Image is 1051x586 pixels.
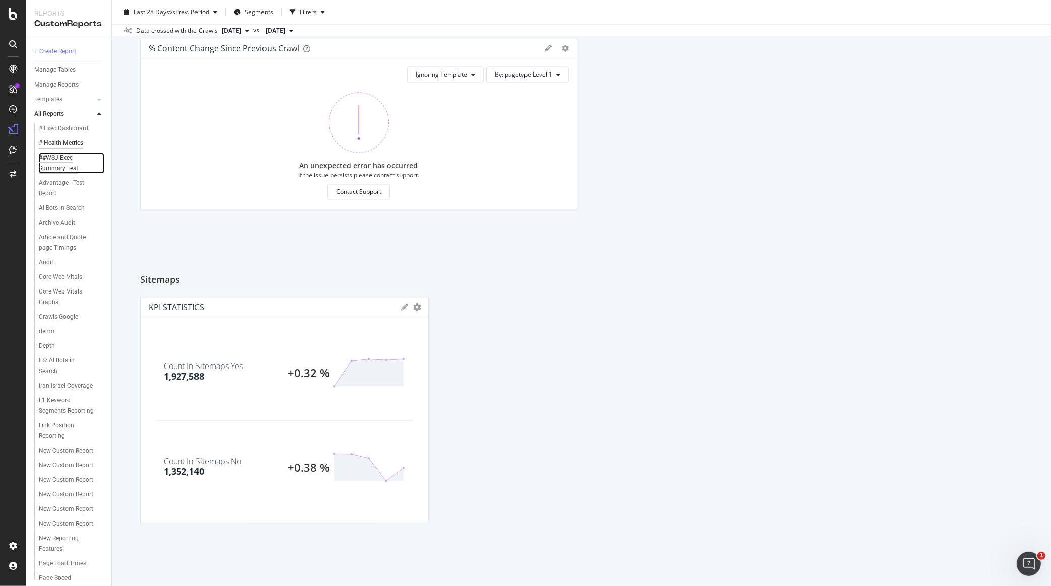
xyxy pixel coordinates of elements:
[34,65,104,76] a: Manage Tables
[39,475,93,485] div: New Custom Report
[34,8,103,18] div: Reports
[34,65,76,76] div: Manage Tables
[39,460,93,471] div: New Custom Report
[39,420,104,442] a: Link Position Reporting
[39,381,104,391] a: Iran-Israel Coverage
[39,153,104,174] a: ##WSJ Exec Summary Test
[134,8,169,16] span: Last 28 Days
[39,504,104,515] a: New Custom Report
[39,257,53,268] div: Audit
[266,26,285,35] span: 2025 Jul. 19th
[336,187,381,196] div: Contact Support
[39,446,104,456] a: New Custom Report
[261,25,297,37] button: [DATE]
[140,272,180,288] h2: Sitemaps
[299,161,418,171] div: An unexpected error has occurred
[222,26,241,35] span: 2025 Aug. 16th
[39,138,104,149] a: # Health Metrics
[39,381,93,391] div: Iran-Israel Coverage
[39,533,96,554] div: New Reporting Features!
[39,573,104,583] a: Page Speed
[39,395,104,416] a: L1 Keyword Segments Reporting
[495,70,552,79] span: By: pagetype Level 1
[39,573,71,583] div: Page Speed
[39,123,104,134] a: # Exec Dashboard
[230,4,277,20] button: Segments
[39,460,104,471] a: New Custom Report
[34,109,94,119] a: All Reports
[39,355,104,377] a: ES: AI Bots in Search
[140,38,577,264] div: % Content Change since Previous CrawlgeargearIgnoring TemplateBy: pagetype Level 1 An unexpected ...
[34,80,79,90] div: Manage Reports
[34,80,104,90] a: Manage Reports
[416,70,467,79] span: Ignoring Template
[39,489,93,500] div: New Custom Report
[39,558,104,569] a: Page Load Times
[39,203,85,213] div: AI Bots in Search
[39,326,104,337] a: demo
[285,368,333,378] div: +0.32 %
[245,8,273,16] span: Segments
[1017,552,1041,576] iframe: Intercom live chat
[39,326,54,337] div: demo
[39,355,94,377] div: ES: AI Bots in Search
[286,4,329,20] button: Filters
[39,312,78,322] div: Crawls-Google
[34,94,94,105] a: Templates
[39,395,98,416] div: L1 Keyword Segments Reporting
[39,420,95,442] div: Link Position Reporting
[34,109,64,119] div: All Reports
[39,257,104,268] a: Audit
[39,312,104,322] a: Crawls-Google
[327,184,390,200] button: Contact Support
[218,25,253,37] button: [DATE]
[140,297,429,523] div: KPI STATISTICSgeargearCount In Sitemaps Yes1,927,588+0.32 %Count In Sitemaps No1,352,140+0.38 %
[39,504,93,515] div: New Custom Report
[39,475,104,485] a: New Custom Report
[39,138,83,149] div: # Health Metrics
[120,4,221,20] button: Last 28 DaysvsPrev. Period
[39,341,55,351] div: Depth
[34,46,104,57] a: + Create Report
[149,302,204,312] div: KPI STATISTICS
[39,272,82,282] div: Core Web Vitals
[39,232,97,253] div: Article and Quote page Timings
[39,232,104,253] a: Article and Quote page Timings
[39,558,86,569] div: Page Load Times
[164,362,243,370] div: Count In Sitemaps Yes
[39,286,104,308] a: Core Web Vitals Graphs
[285,462,333,472] div: +0.38 %
[39,533,104,554] a: New Reporting Features!
[413,304,421,311] div: gear
[39,217,75,228] div: Archive Audit
[1037,552,1045,560] span: 1
[164,457,241,465] div: Count In Sitemaps No
[34,94,62,105] div: Templates
[39,519,104,529] a: New Custom Report
[300,8,317,16] div: Filters
[140,272,1023,288] div: Sitemaps
[39,178,104,199] a: Advantage - Test Report
[39,272,104,282] a: Core Web Vitals
[34,46,76,57] div: + Create Report
[407,66,484,83] button: Ignoring Template
[39,286,95,308] div: Core Web Vitals Graphs
[164,370,204,383] div: 1,927,588
[486,66,569,83] button: By: pagetype Level 1
[164,465,204,478] div: 1,352,140
[298,171,419,179] div: If the issue persists please contact support.
[169,8,209,16] span: vs Prev. Period
[329,92,389,153] img: 370bne1z.png
[39,203,104,213] a: AI Bots in Search
[562,45,569,52] div: gear
[39,217,104,228] a: Archive Audit
[149,43,299,53] div: % Content Change since Previous Crawl
[253,26,261,35] span: vs
[136,26,218,35] div: Data crossed with the Crawls
[39,153,97,174] div: ##WSJ Exec Summary Test
[39,341,104,351] a: Depth
[34,18,103,30] div: CustomReports
[39,489,104,500] a: New Custom Report
[39,519,93,529] div: New Custom Report
[39,446,93,456] div: New Custom Report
